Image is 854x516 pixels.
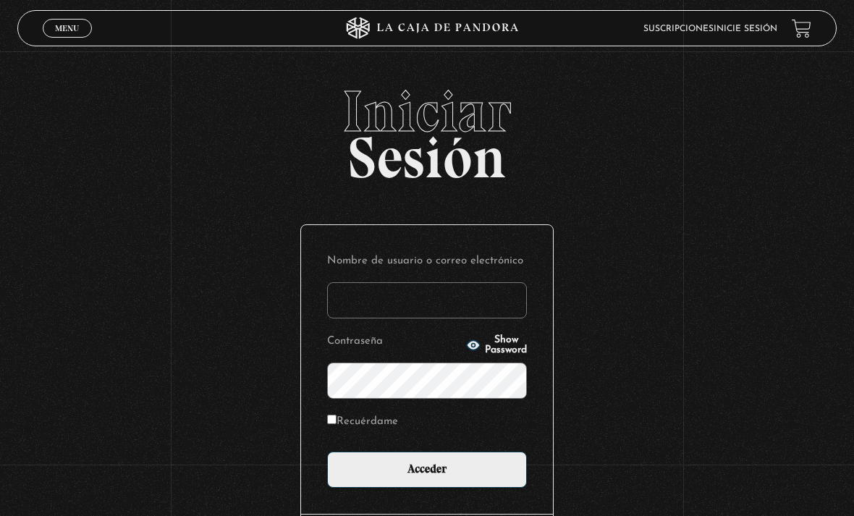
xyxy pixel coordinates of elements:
[327,412,398,431] label: Recuérdame
[51,36,85,46] span: Cerrar
[55,24,79,33] span: Menu
[327,452,527,488] input: Acceder
[17,83,837,175] h2: Sesión
[327,331,462,351] label: Contraseña
[327,251,527,271] label: Nombre de usuario o correo electrónico
[643,25,714,33] a: Suscripciones
[485,335,527,355] span: Show Password
[327,415,337,424] input: Recuérdame
[792,19,811,38] a: View your shopping cart
[714,25,777,33] a: Inicie sesión
[17,83,837,140] span: Iniciar
[466,335,527,355] button: Show Password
